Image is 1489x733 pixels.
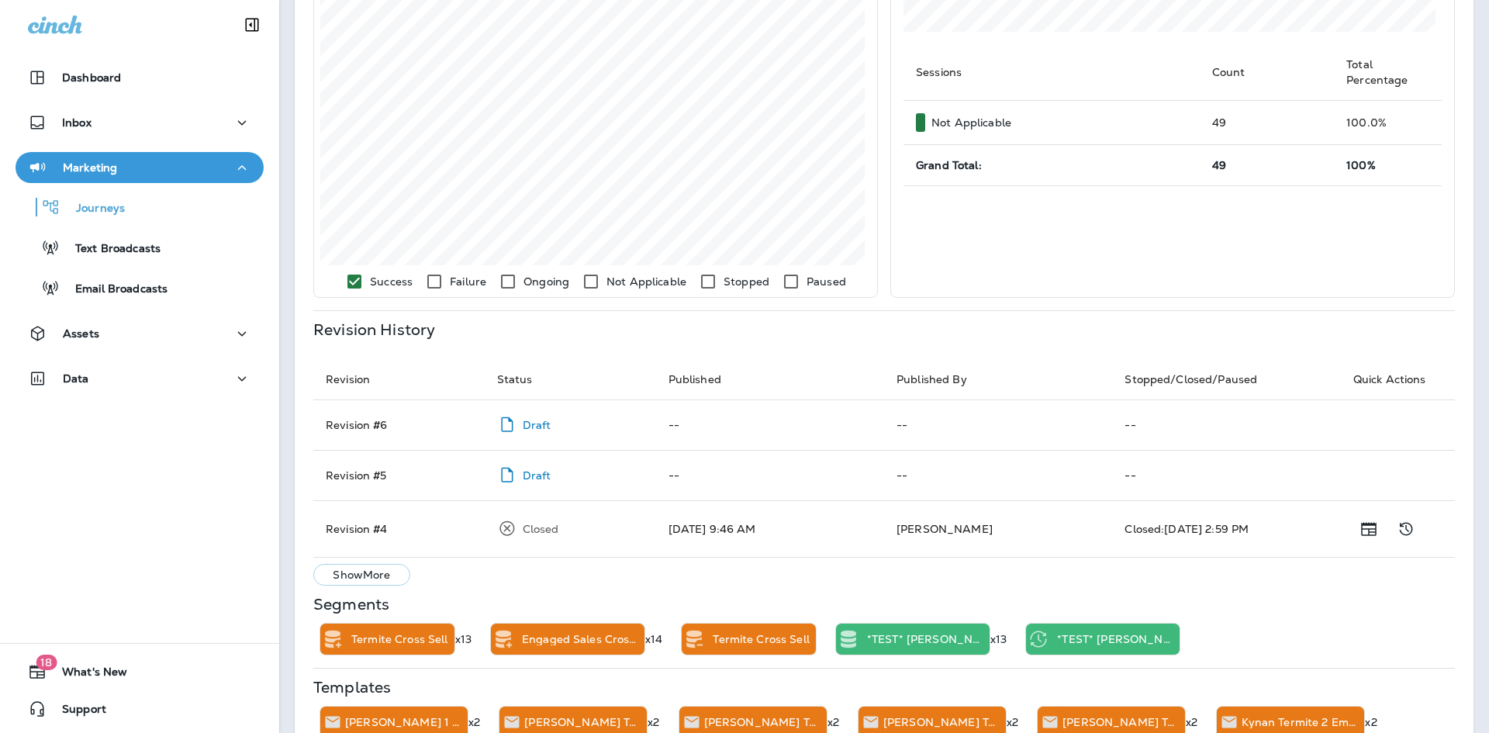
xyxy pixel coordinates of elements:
[724,275,769,288] p: Stopped
[16,62,264,93] button: Dashboard
[16,363,264,394] button: Data
[522,633,638,645] p: Engaged Sales Cross Sell Customers
[491,624,516,655] div: Add to Static Segment
[903,44,1200,101] th: Sessions
[897,419,1100,431] p: --
[1365,716,1377,728] p: x2
[523,469,551,482] p: Draft
[320,624,345,655] div: Add to Static Segment
[468,716,480,728] p: x2
[1334,44,1442,101] th: Total Percentage
[713,633,810,645] p: Termite Cross Sell
[867,624,990,655] div: *TEST* Kynan Cross Sell (Rodent & Bird Cust.)
[450,275,486,288] p: Failure
[60,242,161,257] p: Text Broadcasts
[16,191,264,223] button: Journeys
[60,282,168,297] p: Email Broadcasts
[333,569,390,581] p: Show More
[836,624,861,655] div: Static Segment Trigger
[16,271,264,304] button: Email Broadcasts
[16,656,264,687] button: 18What's New
[313,399,485,450] td: Revision # 6
[990,633,1007,645] p: x13
[656,500,884,557] td: [DATE] 9:46 AM
[867,633,983,645] p: *TEST* [PERSON_NAME] Sell (Rodent & Bird Cust.)
[1186,716,1197,728] p: x2
[668,419,872,431] p: --
[704,716,821,728] p: [PERSON_NAME] Termite 1 Email
[313,359,485,400] th: Revision
[524,716,641,728] p: [PERSON_NAME] Termite 2 Email
[1062,716,1179,728] p: [PERSON_NAME] Termite 1 Email
[668,469,872,482] p: --
[1346,158,1376,172] span: 100%
[16,693,264,724] button: Support
[884,500,1112,557] td: [PERSON_NAME]
[1353,513,1384,545] button: Show Release Notes
[1125,469,1328,482] p: --
[63,372,89,385] p: Data
[16,318,264,349] button: Assets
[883,716,1000,728] p: [PERSON_NAME] Termite 2 Email
[485,359,656,400] th: Status
[36,655,57,670] span: 18
[313,564,410,586] button: ShowMore
[884,359,1112,400] th: Published By
[1112,359,1340,400] th: Stopped/Closed/Paused
[523,523,559,535] p: Closed
[16,107,264,138] button: Inbox
[916,158,982,172] span: Grand Total:
[313,681,391,693] p: Templates
[313,450,485,500] td: Revision # 5
[351,633,448,645] p: Termite Cross Sell
[827,716,839,728] p: x2
[345,716,461,728] p: [PERSON_NAME] 1 Email
[807,275,846,288] p: Paused
[523,275,569,288] p: Ongoing
[16,231,264,264] button: Text Broadcasts
[60,202,125,216] p: Journeys
[1391,513,1422,545] button: Show Change Log
[370,275,413,288] p: Success
[682,624,706,655] div: Remove from Static Segment
[16,152,264,183] button: Marketing
[63,161,117,174] p: Marketing
[455,633,472,645] p: x13
[897,469,1100,482] p: --
[62,71,121,84] p: Dashboard
[1007,716,1018,728] p: x2
[1242,716,1358,728] p: Kynan Termite 2 Email
[1057,633,1173,645] p: *TEST* [PERSON_NAME] Sell (Rodent & Bird Cust.)
[313,500,485,557] td: Revision # 4
[1200,101,1335,145] td: 49
[656,359,884,400] th: Published
[606,275,686,288] p: Not Applicable
[1026,624,1051,655] div: Recurring Time Trigger
[313,598,389,610] p: Segments
[1125,419,1328,431] p: --
[1341,359,1455,400] th: Quick Actions
[62,116,92,129] p: Inbox
[1334,101,1442,145] td: 100.0 %
[47,666,127,684] span: What's New
[63,327,99,340] p: Assets
[1057,624,1180,655] div: *TEST* Kynan Cross Sell (Rodent & Bird Cust.)
[1200,44,1335,101] th: Count
[1112,500,1340,557] td: Closed: [DATE] 2:59 PM
[1212,158,1226,172] span: 49
[648,716,659,728] p: x2
[931,116,1011,129] p: Not Applicable
[230,9,274,40] button: Collapse Sidebar
[47,703,106,721] span: Support
[522,624,644,655] div: Engaged Sales Cross Sell Customers
[645,633,662,645] p: x14
[313,323,435,336] p: Revision History
[523,419,551,431] p: Draft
